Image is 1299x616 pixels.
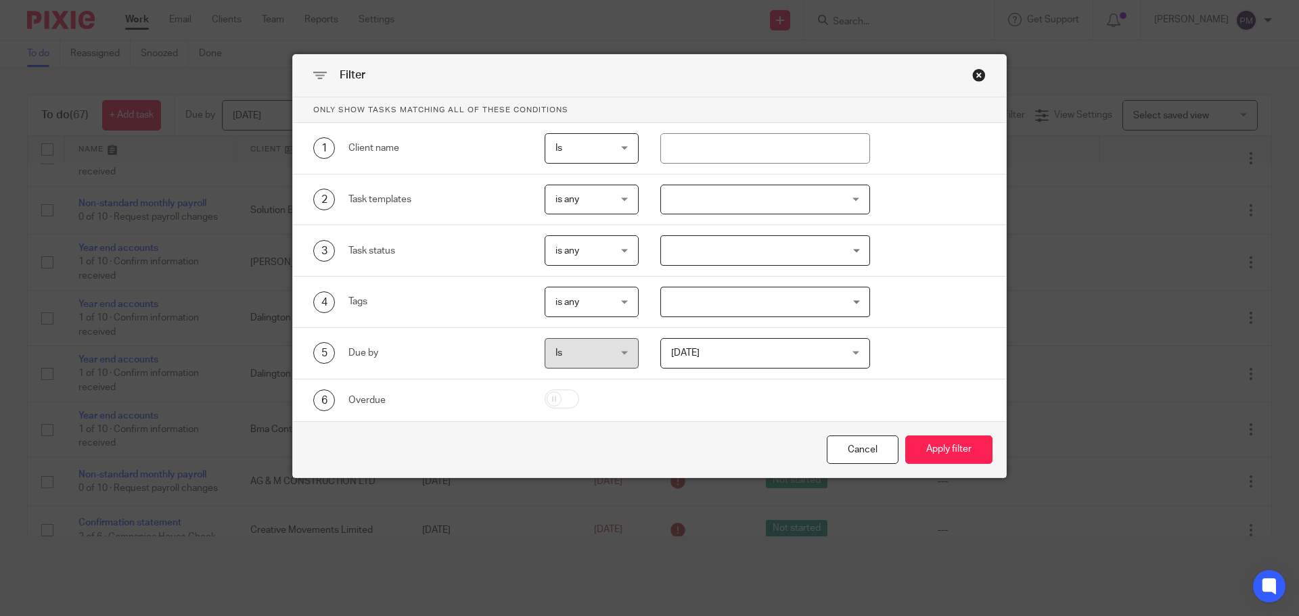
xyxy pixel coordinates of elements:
[348,295,524,308] div: Tags
[905,435,993,465] button: Apply filter
[348,193,524,206] div: Task templates
[660,235,871,266] div: Search for option
[313,389,335,411] div: 6
[662,239,863,262] input: Search for option
[348,346,524,360] div: Due by
[660,287,871,317] div: Search for option
[555,348,562,358] span: Is
[555,298,579,307] span: is any
[671,348,700,358] span: [DATE]
[972,68,986,82] div: Close this dialog window
[313,137,335,159] div: 1
[348,394,524,407] div: Overdue
[348,141,524,155] div: Client name
[348,244,524,258] div: Task status
[827,435,898,465] div: Close this dialog window
[555,246,579,256] span: is any
[313,342,335,364] div: 5
[555,195,579,204] span: is any
[313,240,335,262] div: 3
[662,290,863,314] input: Search for option
[313,189,335,210] div: 2
[293,97,1006,123] p: Only show tasks matching all of these conditions
[340,70,365,80] span: Filter
[313,291,335,313] div: 4
[555,143,562,153] span: Is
